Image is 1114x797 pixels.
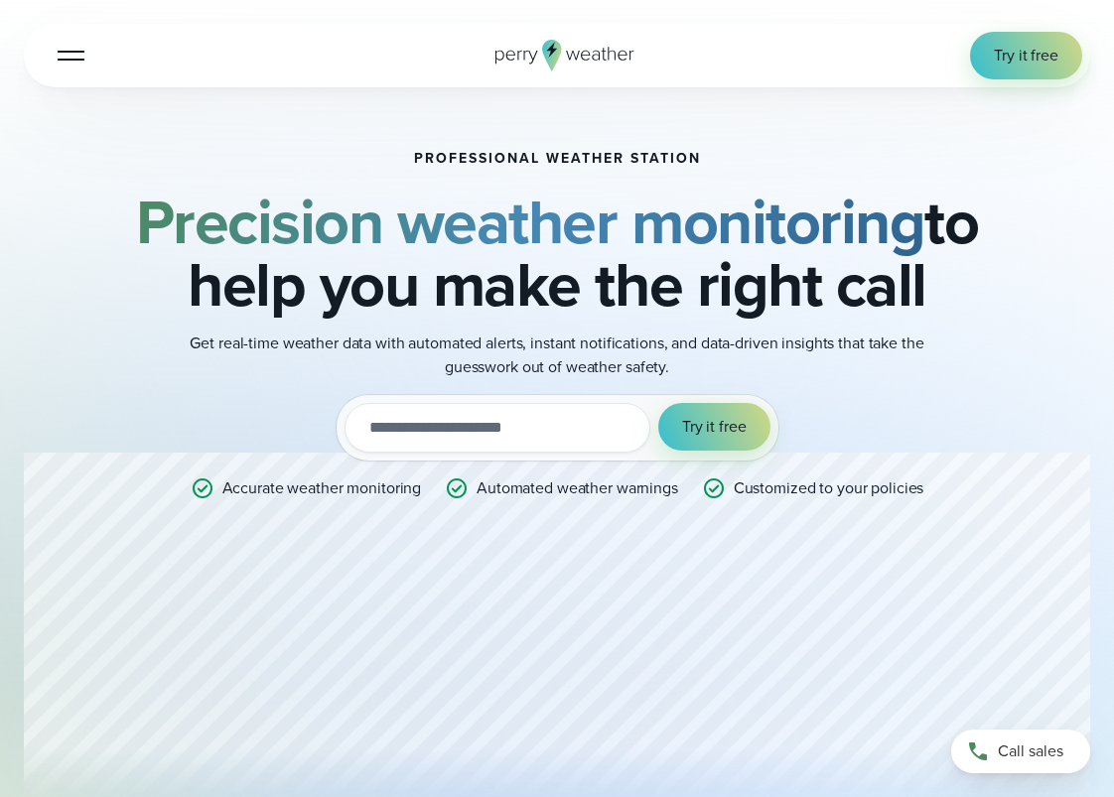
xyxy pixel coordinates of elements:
h1: Professional Weather Station [414,151,701,167]
strong: Precision weather monitoring [136,176,925,268]
p: Customized to your policies [734,476,924,500]
span: Call sales [998,739,1063,763]
button: Try it free [658,403,770,451]
p: Automated weather warnings [477,476,678,500]
p: Get real-time weather data with automated alerts, instant notifications, and data-driven insights... [160,332,954,379]
a: Try it free [970,32,1082,79]
p: Accurate weather monitoring [222,476,422,500]
span: Try it free [994,44,1058,67]
a: Call sales [951,730,1090,773]
span: Try it free [682,415,747,439]
h2: to help you make the right call [24,191,1090,316]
